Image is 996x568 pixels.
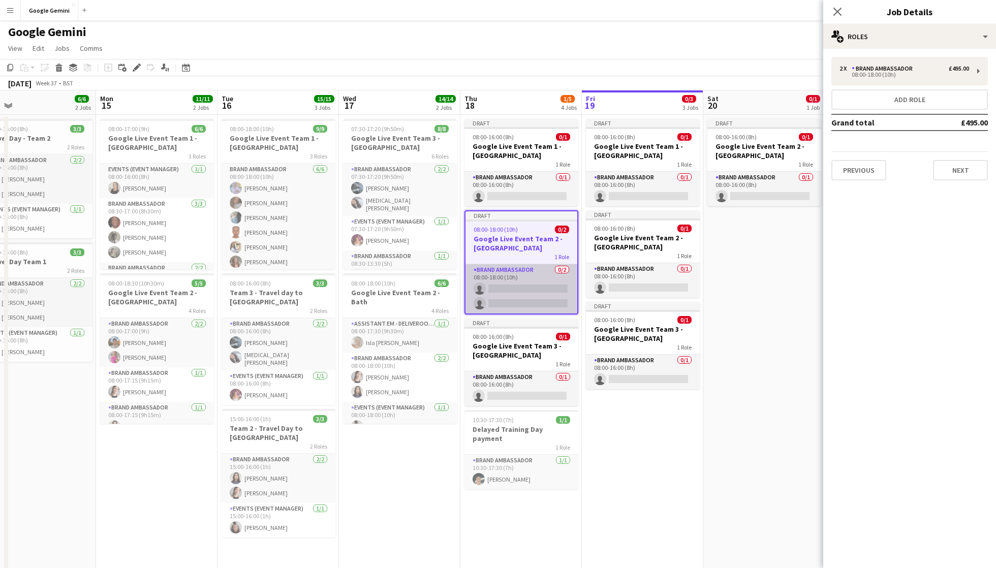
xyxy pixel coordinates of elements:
[310,443,327,450] span: 2 Roles
[222,94,233,103] span: Tue
[806,95,820,103] span: 0/1
[949,65,969,72] div: £495.00
[100,288,214,306] h3: Google Live Event Team 2 - [GEOGRAPHIC_DATA]
[8,24,86,40] h1: Google Gemini
[75,95,89,103] span: 6/6
[464,94,477,103] span: Thu
[343,119,457,269] app-job-card: 07:30-17:20 (9h50m)8/8Google Live Event Team 3 - [GEOGRAPHIC_DATA]6 RolesBrand Ambassador2/207:30...
[556,333,570,340] span: 0/1
[715,133,757,141] span: 08:00-16:00 (8h)
[464,210,578,314] app-job-card: Draft08:00-18:00 (10h)0/2Google Live Event Team 2 - [GEOGRAPHIC_DATA]1 RoleBrand Ambassador0/208:...
[431,307,449,314] span: 4 Roles
[67,143,84,151] span: 2 Roles
[310,152,327,160] span: 3 Roles
[677,225,692,232] span: 0/1
[586,94,595,103] span: Fri
[341,100,356,111] span: 17
[831,89,988,110] button: Add role
[222,424,335,442] h3: Team 2 - Travel Day to [GEOGRAPHIC_DATA]
[839,72,969,77] div: 08:00-18:00 (10h)
[343,273,457,424] app-job-card: 08:00-18:00 (10h)6/6Google Live Event Team 2 - Bath4 RolesAssistant EM - Deliveroo FR1/108:00-17:...
[70,125,84,133] span: 3/3
[586,210,700,298] app-job-card: Draft08:00-16:00 (8h)0/1Google Live Event Team 2 - [GEOGRAPHIC_DATA]1 RoleBrand Ambassador0/108:0...
[436,104,455,111] div: 2 Jobs
[100,119,214,269] app-job-card: 08:00-17:00 (9h)6/6Google Live Event Team 1 - [GEOGRAPHIC_DATA]3 RolesEvents (Event Manager)1/108...
[556,133,570,141] span: 0/1
[594,225,635,232] span: 08:00-16:00 (8h)
[707,142,821,160] h3: Google Live Event Team 2 - [GEOGRAPHIC_DATA]
[222,134,335,152] h3: Google Live Event Team 1 - [GEOGRAPHIC_DATA]
[222,273,335,405] app-job-card: 08:00-16:00 (8h)3/3Team 3 - Travel day to [GEOGRAPHIC_DATA]2 RolesBrand Ambassador2/208:00-16:00 ...
[555,161,570,168] span: 1 Role
[465,234,577,253] h3: Google Live Event Team 2 - [GEOGRAPHIC_DATA]
[222,288,335,306] h3: Team 3 - Travel day to [GEOGRAPHIC_DATA]
[839,65,852,72] div: 2 x
[21,1,78,20] button: Google Gemini
[677,161,692,168] span: 1 Role
[464,319,578,327] div: Draft
[192,125,206,133] span: 6/6
[4,42,26,55] a: View
[100,134,214,152] h3: Google Live Event Team 1 - [GEOGRAPHIC_DATA]
[8,44,22,53] span: View
[222,409,335,538] div: 15:00-16:00 (1h)3/3Team 2 - Travel Day to [GEOGRAPHIC_DATA]2 RolesBrand Ambassador2/215:00-16:00 ...
[33,44,44,53] span: Edit
[594,316,635,324] span: 08:00-16:00 (8h)
[586,119,700,206] app-job-card: Draft08:00-16:00 (8h)0/1Google Live Event Team 1 - [GEOGRAPHIC_DATA]1 RoleBrand Ambassador0/108:0...
[464,319,578,406] div: Draft08:00-16:00 (8h)0/1Google Live Event Team 3 - [GEOGRAPHIC_DATA]1 RoleBrand Ambassador0/108:0...
[707,172,821,206] app-card-role: Brand Ambassador0/108:00-16:00 (8h)
[222,454,335,503] app-card-role: Brand Ambassador2/215:00-16:00 (1h)[PERSON_NAME][PERSON_NAME]
[464,119,578,127] div: Draft
[586,302,700,310] div: Draft
[28,42,48,55] a: Edit
[193,104,212,111] div: 2 Jobs
[464,410,578,489] div: 10:30-17:30 (7h)1/1Delayed Training Day payment1 RoleBrand Ambassador1/110:30-17:30 (7h)[PERSON_N...
[707,119,821,206] div: Draft08:00-16:00 (8h)0/1Google Live Event Team 2 - [GEOGRAPHIC_DATA]1 RoleBrand Ambassador0/108:0...
[474,226,518,233] span: 08:00-18:00 (10h)
[464,119,578,206] div: Draft08:00-16:00 (8h)0/1Google Live Event Team 1 - [GEOGRAPHIC_DATA]1 RoleBrand Ambassador0/108:0...
[100,273,214,424] div: 08:00-18:30 (10h30m)5/5Google Live Event Team 2 - [GEOGRAPHIC_DATA]4 RolesBrand Ambassador2/208:0...
[677,316,692,324] span: 0/1
[351,279,395,287] span: 08:00-18:00 (10h)
[34,79,59,87] span: Week 37
[799,133,813,141] span: 0/1
[677,133,692,141] span: 0/1
[100,402,214,436] app-card-role: Brand Ambassador1/108:00-17:15 (9h15m)[PERSON_NAME]
[594,133,635,141] span: 08:00-16:00 (8h)
[189,307,206,314] span: 4 Roles
[100,367,214,402] app-card-role: Brand Ambassador1/108:00-17:15 (9h15m)[PERSON_NAME]
[586,302,700,389] div: Draft08:00-16:00 (8h)0/1Google Live Event Team 3 - [GEOGRAPHIC_DATA]1 RoleBrand Ambassador0/108:0...
[431,152,449,160] span: 6 Roles
[831,114,927,131] td: Grand total
[99,100,113,111] span: 15
[63,79,73,87] div: BST
[464,341,578,360] h3: Google Live Event Team 3 - [GEOGRAPHIC_DATA]
[434,279,449,287] span: 6/6
[222,119,335,269] div: 08:00-18:00 (10h)9/9Google Live Event Team 1 - [GEOGRAPHIC_DATA]3 RolesBrand Ambassador6/608:00-1...
[220,100,233,111] span: 16
[222,370,335,405] app-card-role: Events (Event Manager)1/108:00-16:00 (8h)[PERSON_NAME]
[314,95,334,103] span: 15/15
[823,24,996,49] div: Roles
[586,355,700,389] app-card-role: Brand Ambassador0/108:00-16:00 (8h)
[554,253,569,261] span: 1 Role
[465,264,577,313] app-card-role: Brand Ambassador0/208:00-18:00 (10h)
[351,125,404,133] span: 07:30-17:20 (9h50m)
[189,152,206,160] span: 3 Roles
[100,318,214,367] app-card-role: Brand Ambassador2/208:00-17:00 (9h)[PERSON_NAME][PERSON_NAME]
[343,402,457,436] app-card-role: Events (Event Manager)1/108:00-18:00 (10h)[PERSON_NAME]
[315,104,334,111] div: 3 Jobs
[561,95,575,103] span: 1/5
[464,142,578,160] h3: Google Live Event Team 1 - [GEOGRAPHIC_DATA]
[343,288,457,306] h3: Google Live Event Team 2 - Bath
[108,279,164,287] span: 08:00-18:30 (10h30m)
[677,343,692,351] span: 1 Role
[222,503,335,538] app-card-role: Events (Event Manager)1/115:00-16:00 (1h)[PERSON_NAME]
[556,416,570,424] span: 1/1
[555,226,569,233] span: 0/2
